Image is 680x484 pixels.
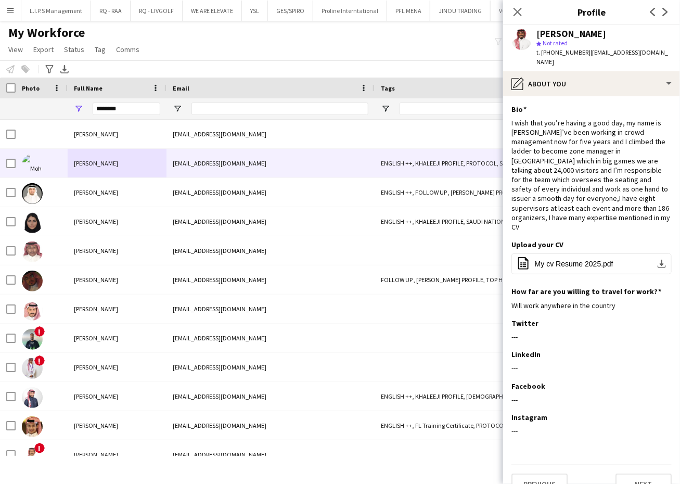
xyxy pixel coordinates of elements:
[511,253,672,274] button: My cv Resume 2025.pdf
[74,218,118,225] span: [PERSON_NAME]
[74,392,118,400] span: [PERSON_NAME]
[381,104,390,113] button: Open Filter Menu
[543,39,568,47] span: Not rated
[8,45,23,54] span: View
[166,353,375,381] div: [EMAIL_ADDRESS][DOMAIN_NAME]
[166,265,375,294] div: [EMAIL_ADDRESS][DOMAIN_NAME]
[74,363,118,371] span: [PERSON_NAME]
[511,319,538,328] h3: Twitter
[74,159,118,167] span: [PERSON_NAME]
[511,426,672,436] div: ---
[22,84,40,92] span: Photo
[536,29,606,39] div: [PERSON_NAME]
[511,105,527,114] h3: Bio
[375,207,635,236] div: ENGLISH ++, KHALEEJI PROFILE, SAUDI NATIONAL, TOP HOST/HOSTESS, TOP PROMOTER, TOP SUPERVISOR, TOP...
[166,382,375,411] div: [EMAIL_ADDRESS][DOMAIN_NAME]
[511,350,541,359] h3: LinkedIn
[511,413,547,422] h3: Instagram
[511,240,563,249] h3: Upload your CV
[29,43,58,56] a: Export
[381,84,395,92] span: Tags
[74,130,118,138] span: [PERSON_NAME]
[166,411,375,440] div: [EMAIL_ADDRESS][DOMAIN_NAME]
[511,301,672,310] div: Will work anywhere in the country
[22,154,43,175] img: Mohammed Abdulelah
[21,1,91,21] button: L.I.P.S Management
[74,305,118,313] span: [PERSON_NAME]
[173,104,182,113] button: Open Filter Menu
[491,1,541,21] button: VOLARIS LLC
[173,84,189,92] span: Email
[22,241,43,262] img: Abdulelah Binhussain
[8,25,85,41] span: My Workforce
[166,440,375,469] div: [EMAIL_ADDRESS][DOMAIN_NAME]
[95,45,106,54] span: Tag
[536,48,668,66] span: | [EMAIL_ADDRESS][DOMAIN_NAME]
[22,271,43,291] img: Abdulelah Naif
[4,43,27,56] a: View
[242,1,268,21] button: YSL
[58,63,71,75] app-action-btn: Export XLSX
[74,84,102,92] span: Full Name
[22,212,43,233] img: Fawzya Abdulelah
[166,120,375,148] div: [EMAIL_ADDRESS][DOMAIN_NAME]
[313,1,387,21] button: Proline Interntational
[375,178,635,207] div: ENGLISH ++, FOLLOW UP , [PERSON_NAME] PROFILE, PROTOCOL, SAUDI NATIONAL, TOP HOST/HOSTESS, TOP PR...
[22,358,43,379] img: Abdulelah Al-Ahmari
[22,416,43,437] img: Abdulelah Aljubiri
[74,334,118,342] span: [PERSON_NAME]
[375,265,635,294] div: FOLLOW UP , [PERSON_NAME] PROFILE, TOP HOST/HOSTESS, TOP [PERSON_NAME]
[34,443,45,453] span: !
[74,451,118,458] span: [PERSON_NAME]
[536,48,591,56] span: t. [PHONE_NUMBER]
[116,45,139,54] span: Comms
[33,45,54,54] span: Export
[34,355,45,366] span: !
[34,326,45,337] span: !
[166,207,375,236] div: [EMAIL_ADDRESS][DOMAIN_NAME]
[166,178,375,207] div: [EMAIL_ADDRESS][DOMAIN_NAME]
[22,300,43,321] img: Abdulelah Algosi
[22,329,43,350] img: Abdulelah Alashi
[93,103,160,115] input: Full Name Filter Input
[166,149,375,177] div: [EMAIL_ADDRESS][DOMAIN_NAME]
[60,43,88,56] a: Status
[74,247,118,254] span: [PERSON_NAME]
[375,411,635,440] div: ENGLISH ++, FL Training Certificate, PROTOCOL, SAUDI NATIONAL, TOP HOST/HOSTESS, TOP [PERSON_NAME]
[387,1,430,21] button: PFL MENA
[91,1,131,21] button: RQ - RAA
[400,103,628,115] input: Tags Filter Input
[74,104,83,113] button: Open Filter Menu
[430,1,491,21] button: JINOU TRADING
[64,45,84,54] span: Status
[503,71,680,96] div: About you
[43,63,56,75] app-action-btn: Advanced filters
[511,118,672,232] div: I wish that you’re having a good day, my name is [PERSON_NAME]’ve been working in crowd managemen...
[511,332,672,341] div: ---
[22,387,43,408] img: Abdulelah Bawazeer
[503,5,680,19] h3: Profile
[131,1,183,21] button: RQ - LIVGOLF
[535,260,613,268] span: My cv Resume 2025.pdf
[191,103,368,115] input: Email Filter Input
[112,43,144,56] a: Comms
[511,363,672,373] div: ---
[166,236,375,265] div: [EMAIL_ADDRESS][DOMAIN_NAME]
[74,188,118,196] span: [PERSON_NAME]
[511,287,661,296] h3: How far are you willing to travel for work?
[22,183,43,204] img: Abdulelah Alharbi
[511,395,672,404] div: ---
[166,295,375,323] div: [EMAIL_ADDRESS][DOMAIN_NAME]
[375,149,635,177] div: ENGLISH ++, KHALEEJI PROFILE, PROTOCOL, SAUDI NATIONAL, Supervisor Profiles - [GEOGRAPHIC_DATA], ...
[91,43,110,56] a: Tag
[375,382,635,411] div: ENGLISH ++, KHALEEJI PROFILE, [DEMOGRAPHIC_DATA] NATIONAL, TOP HOST/HOSTESS, TOP SUPERVISOR, TOP ...
[74,422,118,429] span: [PERSON_NAME]
[511,381,545,391] h3: Facebook
[22,445,43,466] img: Abdulelah Alsalman
[183,1,242,21] button: WE ARE ELEVATE
[166,324,375,352] div: [EMAIL_ADDRESS][DOMAIN_NAME]
[74,276,118,284] span: [PERSON_NAME]
[268,1,313,21] button: GES/SPIRO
